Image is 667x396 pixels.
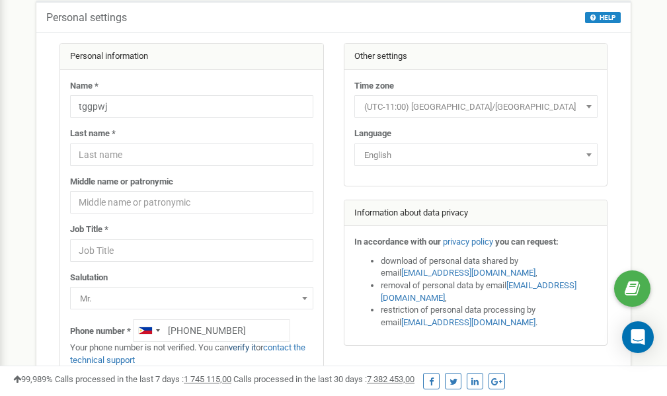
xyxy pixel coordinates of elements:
[401,317,535,327] a: [EMAIL_ADDRESS][DOMAIN_NAME]
[70,223,108,236] label: Job Title *
[46,12,127,24] h5: Personal settings
[622,321,654,353] div: Open Intercom Messenger
[367,374,414,384] u: 7 382 453,00
[70,342,305,365] a: contact the technical support
[354,143,598,166] span: English
[70,143,313,166] input: Last name
[60,44,323,70] div: Personal information
[70,342,313,366] p: Your phone number is not verified. You can or
[70,287,313,309] span: Mr.
[401,268,535,278] a: [EMAIL_ADDRESS][DOMAIN_NAME]
[133,319,290,342] input: +1-800-555-55-55
[184,374,231,384] u: 1 745 115,00
[70,128,116,140] label: Last name *
[381,280,598,304] li: removal of personal data by email ,
[381,255,598,280] li: download of personal data shared by email ,
[344,200,608,227] div: Information about data privacy
[344,44,608,70] div: Other settings
[55,374,231,384] span: Calls processed in the last 7 days :
[495,237,559,247] strong: you can request:
[70,272,108,284] label: Salutation
[354,95,598,118] span: (UTC-11:00) Pacific/Midway
[381,280,576,303] a: [EMAIL_ADDRESS][DOMAIN_NAME]
[359,98,593,116] span: (UTC-11:00) Pacific/Midway
[70,176,173,188] label: Middle name or patronymic
[354,128,391,140] label: Language
[13,374,53,384] span: 99,989%
[381,304,598,329] li: restriction of personal data processing by email .
[70,191,313,214] input: Middle name or patronymic
[359,146,593,165] span: English
[134,320,164,341] div: Telephone country code
[354,80,394,93] label: Time zone
[229,342,256,352] a: verify it
[354,237,441,247] strong: In accordance with our
[70,325,131,338] label: Phone number *
[70,95,313,118] input: Name
[585,12,621,23] button: HELP
[233,374,414,384] span: Calls processed in the last 30 days :
[70,80,98,93] label: Name *
[75,290,309,308] span: Mr.
[443,237,493,247] a: privacy policy
[70,239,313,262] input: Job Title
